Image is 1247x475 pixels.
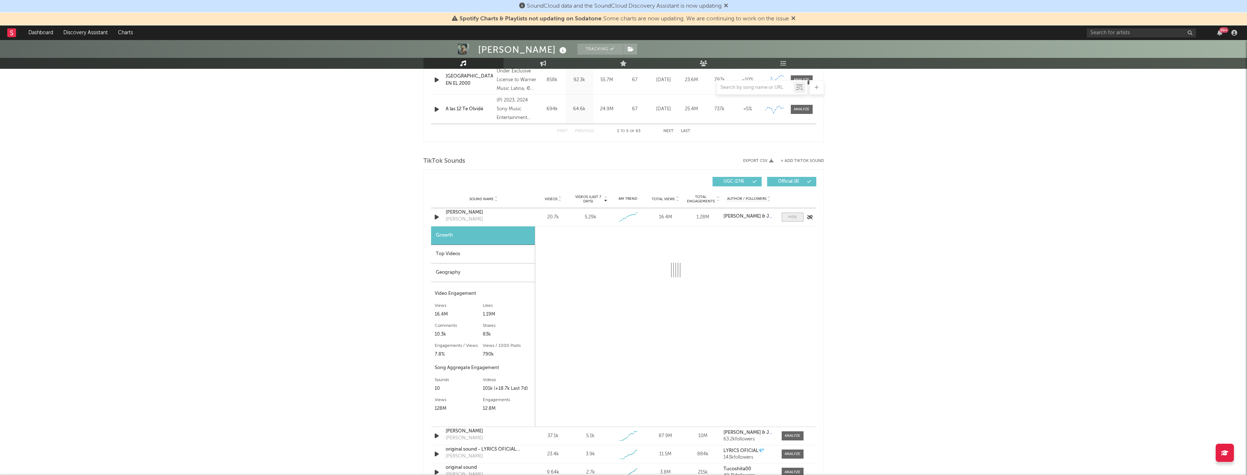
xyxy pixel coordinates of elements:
span: Total Engagements [686,195,715,203]
div: [PERSON_NAME] [478,44,568,56]
div: 24.9M [595,106,619,113]
a: original sound [446,464,522,471]
div: [PERSON_NAME] [446,453,483,460]
span: Author / Followers [727,197,766,201]
div: 67 [622,76,648,84]
div: (P) 2023, 2024 Sony Music Entertainment México, S.A. de C.V. [497,96,536,122]
div: Comments [435,321,483,330]
div: 1.28M [686,214,720,221]
div: 23.6M [679,76,704,84]
div: Shares [483,321,531,330]
a: original sound - LYRICS OFICIAL💎 [446,446,522,453]
div: Views [435,396,483,404]
button: 99+ [1217,30,1222,36]
a: Dashboard [23,25,58,40]
div: 16.4M [648,214,682,221]
button: + Add TikTok Sound [773,159,824,163]
div: 64.6k [568,106,591,113]
div: 101k (+18.7k Last 7d) [483,384,531,393]
div: Sounds [435,376,483,384]
a: Tucoshita00 [723,467,774,472]
span: Spotify Charts & Playlists not updating on Sodatone [459,16,601,22]
div: 55.7M [595,76,619,84]
div: Views / 1000 Posts [483,341,531,350]
div: Growth [431,226,535,245]
span: TikTok Sounds [423,157,465,166]
button: Official(8) [767,177,816,186]
div: [PERSON_NAME] [446,216,483,223]
a: A las 12 Te Olvidé [446,106,493,113]
div: 3.9k [586,451,595,458]
div: Likes [483,301,531,310]
button: Last [681,129,690,133]
div: Geography [431,264,535,282]
span: Videos (last 7 days) [573,195,603,203]
div: 694k [540,106,564,113]
div: 10.3k [435,330,483,339]
button: Previous [575,129,594,133]
div: Song Aggregate Engagement [435,364,531,372]
div: [DATE] [651,106,676,113]
span: of [630,130,634,133]
div: 858k [540,76,564,84]
div: 7.8% [435,350,483,359]
div: 10 [435,384,483,393]
div: 1 5 63 [609,127,649,136]
div: ~ 10 % [735,76,760,84]
div: 143k followers [723,455,774,460]
div: 23.4k [536,451,570,458]
div: 5.1k [586,432,595,440]
input: Search by song name or URL [717,85,794,91]
div: Views [435,301,483,310]
div: 797k [707,76,732,84]
span: to [620,130,625,133]
button: Next [663,129,674,133]
button: + Add TikTok Sound [781,159,824,163]
span: Sound Name [469,197,494,201]
div: 6M Trend [611,196,645,202]
span: Official ( 8 ) [772,179,805,184]
input: Search for artists [1087,28,1196,37]
div: 12.8M [483,404,531,413]
div: 87.9M [648,432,682,440]
strong: [PERSON_NAME] & JQuiles [723,430,783,435]
div: 737k [707,106,732,113]
span: UGC ( 174 ) [717,179,751,184]
div: 20.7k [536,214,570,221]
a: [PERSON_NAME] [446,428,522,435]
span: Total Views [652,197,675,201]
strong: LYRICS OFICIAL💎 [723,448,764,453]
div: 37.1k [536,432,570,440]
div: 92.3k [568,76,591,84]
div: [DATE] [651,76,676,84]
div: 16.4M [435,310,483,319]
div: <5% [735,106,760,113]
div: 63.2k followers [723,437,774,442]
span: SoundCloud data and the SoundCloud Discovery Assistant is now updating [527,3,722,9]
div: Engagements / Views [435,341,483,350]
div: 884k [686,451,720,458]
strong: Tucoshita00 [723,467,751,471]
button: Tracking [577,44,623,55]
div: 99 + [1219,27,1228,33]
div: 1.19M [483,310,531,319]
div: 790k [483,350,531,359]
div: 10M [686,432,720,440]
div: 67 [622,106,648,113]
div: Engagements [483,396,531,404]
div: 25.4M [679,106,704,113]
a: [PERSON_NAME] & JQuiles [723,430,774,435]
a: [PERSON_NAME] & JQuiles [723,214,774,219]
div: Video Engagement [435,289,531,298]
a: [GEOGRAPHIC_DATA] EN EL 2000 [446,73,493,87]
a: Discovery Assistant [58,25,113,40]
button: First [557,129,568,133]
div: 128M [435,404,483,413]
strong: [PERSON_NAME] & JQuiles [723,214,783,219]
a: [PERSON_NAME] [446,209,522,216]
span: Dismiss [791,16,796,22]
